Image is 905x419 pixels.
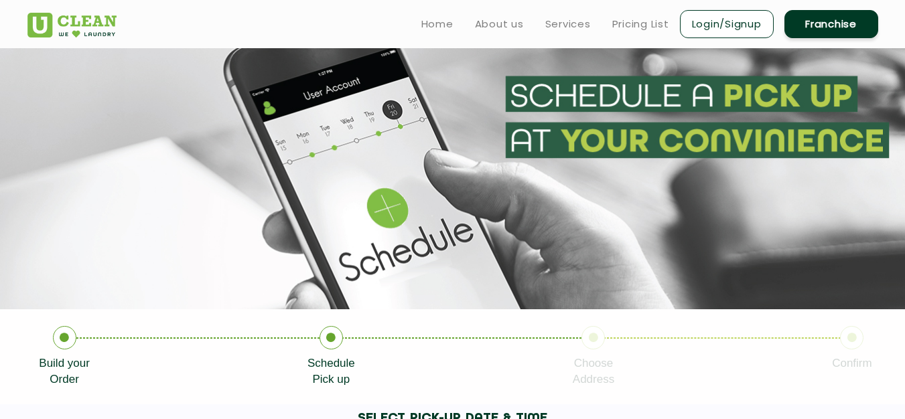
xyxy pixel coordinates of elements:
a: Services [545,16,591,32]
img: UClean Laundry and Dry Cleaning [27,13,117,37]
p: Build your Order [39,355,90,388]
a: Login/Signup [680,10,774,38]
a: Home [421,16,454,32]
a: Pricing List [612,16,669,32]
p: Choose Address [573,355,614,388]
a: About us [475,16,524,32]
p: Confirm [832,355,872,371]
p: Schedule Pick up [307,355,355,388]
a: Franchise [784,10,878,38]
